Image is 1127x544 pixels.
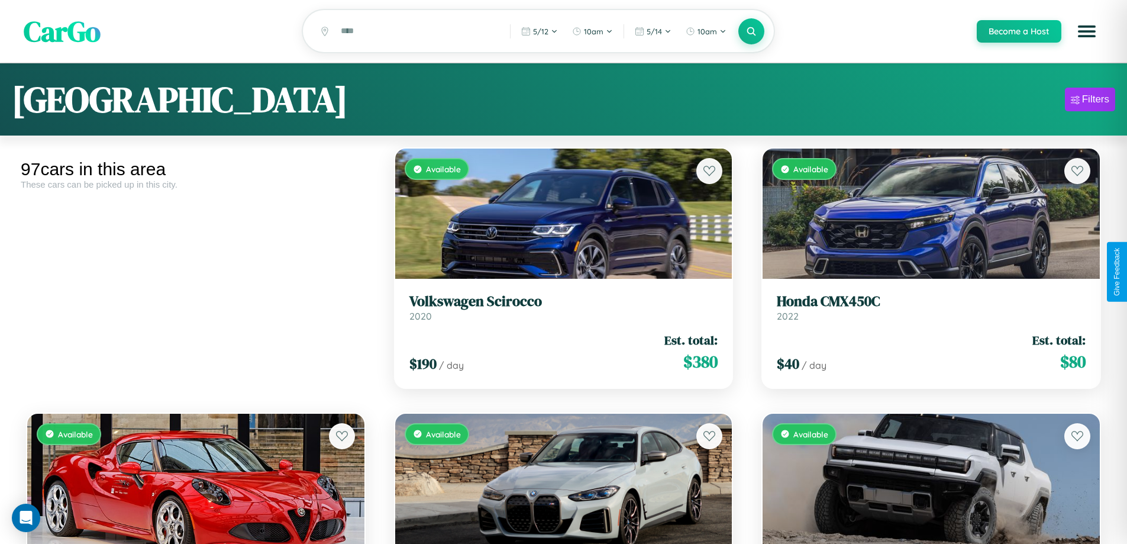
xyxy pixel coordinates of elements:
h3: Honda CMX450C [777,293,1086,310]
button: Filters [1065,88,1115,111]
button: Open menu [1070,15,1103,48]
div: These cars can be picked up in this city. [21,179,371,189]
span: 10am [584,27,603,36]
span: 5 / 14 [647,27,662,36]
button: 5/12 [515,22,564,41]
span: $ 190 [409,354,437,374]
span: Available [793,429,828,439]
h3: Volkswagen Scirocco [409,293,718,310]
span: $ 380 [683,350,718,374]
span: Available [793,164,828,174]
button: 10am [566,22,619,41]
span: 2020 [409,310,432,322]
button: 10am [680,22,732,41]
div: Filters [1082,94,1109,105]
div: 97 cars in this area [21,159,371,179]
span: CarGo [24,12,101,51]
a: Volkswagen Scirocco2020 [409,293,718,322]
span: Available [58,429,93,439]
span: $ 40 [777,354,799,374]
span: Est. total: [1032,331,1086,349]
span: 10am [697,27,717,36]
h1: [GEOGRAPHIC_DATA] [12,75,348,124]
a: Honda CMX450C2022 [777,293,1086,322]
span: 5 / 12 [533,27,548,36]
span: Est. total: [664,331,718,349]
span: $ 80 [1060,350,1086,374]
button: 5/14 [629,22,677,41]
div: Give Feedback [1113,248,1121,296]
span: Available [426,429,461,439]
span: / day [439,359,464,371]
span: / day [802,359,826,371]
span: Available [426,164,461,174]
button: Become a Host [977,20,1061,43]
span: 2022 [777,310,799,322]
div: Open Intercom Messenger [12,504,40,532]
